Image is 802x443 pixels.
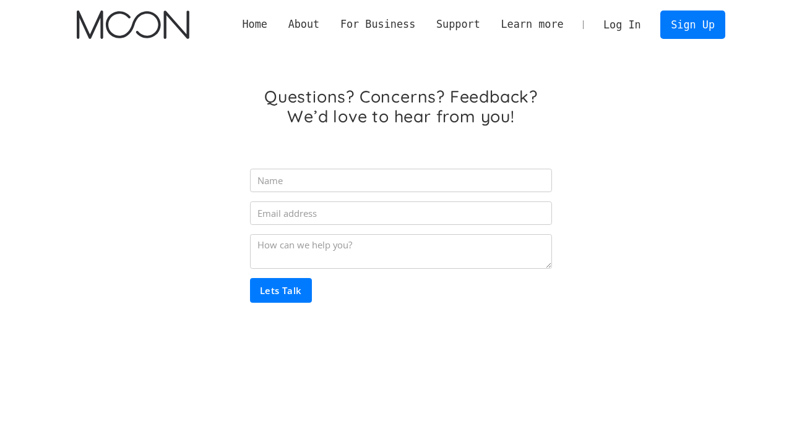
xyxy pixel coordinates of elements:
[250,169,552,192] input: Name
[660,11,725,38] a: Sign Up
[250,160,552,303] form: Email Form
[77,11,189,39] img: Moon Logo
[250,86,552,126] h1: Questions? Concerns? Feedback? We’d love to hear from you!
[278,17,330,32] div: About
[501,17,563,32] div: Learn more
[593,11,651,38] a: Log In
[426,17,490,32] div: Support
[77,11,189,39] a: home
[250,278,312,303] input: Lets Talk
[250,201,552,225] input: Email address
[491,17,574,32] div: Learn more
[232,17,278,32] a: Home
[340,17,415,32] div: For Business
[330,17,426,32] div: For Business
[288,17,320,32] div: About
[436,17,480,32] div: Support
